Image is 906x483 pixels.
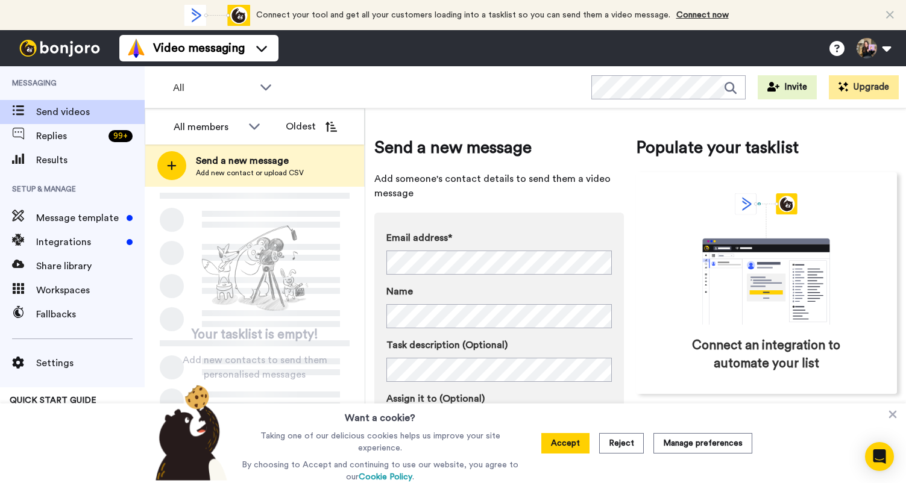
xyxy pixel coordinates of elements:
span: Settings [36,356,145,370]
span: Your tasklist is empty! [192,326,318,344]
span: QUICK START GUIDE [10,396,96,405]
div: All members [174,120,242,134]
span: All [173,81,254,95]
button: Oldest [277,114,346,139]
span: Populate your tasklist [636,136,898,160]
label: Task description (Optional) [386,338,612,352]
a: Connect now [676,11,729,19]
div: animation [184,5,250,26]
img: vm-color.svg [127,39,146,58]
p: By choosing to Accept and continuing to use our website, you agree to our . [239,459,521,483]
span: Send a new message [196,154,304,168]
span: Add new contact or upload CSV [196,168,304,178]
span: Add new contacts to send them personalised messages [163,353,347,382]
span: Send a new message [374,136,624,160]
button: Invite [758,75,817,99]
span: Connect an integration to automate your list [687,337,846,373]
label: Email address* [386,231,612,245]
span: Video messaging [153,40,245,57]
span: Send videos [36,105,145,119]
button: Reject [599,433,644,453]
button: Manage preferences [653,433,752,453]
div: 99 + [109,130,133,142]
div: animation [676,193,857,325]
img: bear-with-cookie.png [145,384,234,481]
button: Accept [541,433,590,453]
span: Results [36,153,145,167]
div: Open Intercom Messenger [865,442,894,471]
h3: Want a cookie? [345,404,415,425]
button: Upgrade [829,75,899,99]
span: Share library [36,259,145,273]
img: bj-logo-header-white.svg [14,40,105,57]
span: Message template [36,211,122,225]
img: ready-set-action.png [195,220,315,317]
span: Connect your tool and get all your customers loading into a tasklist so you can send them a video... [256,11,670,19]
span: Add someone's contact details to send them a video message [374,172,624,201]
span: Fallbacks [36,307,145,322]
label: Assign it to (Optional) [386,391,612,406]
span: Integrations [36,235,122,249]
p: Taking one of our delicious cookies helps us improve your site experience. [239,430,521,454]
span: Replies [36,129,104,143]
span: Name [386,284,413,299]
a: Cookie Policy [359,473,412,481]
span: Workspaces [36,283,145,298]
